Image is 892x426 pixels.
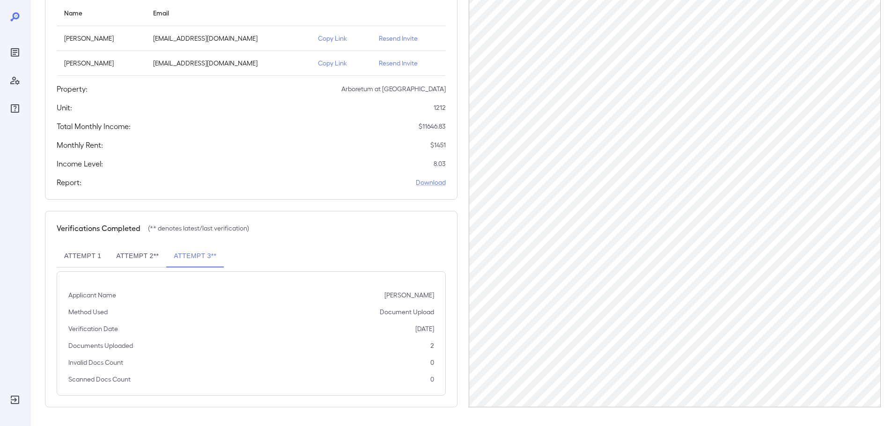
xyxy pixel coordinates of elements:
p: [DATE] [415,324,434,333]
h5: Verifications Completed [57,223,140,234]
p: Scanned Docs Count [68,375,131,384]
h5: Total Monthly Income: [57,121,131,132]
button: Attempt 3** [166,245,224,267]
p: Copy Link [318,58,364,68]
p: Copy Link [318,34,364,43]
div: Manage Users [7,73,22,88]
p: Documents Uploaded [68,341,133,350]
p: Applicant Name [68,290,116,300]
button: Attempt 1 [57,245,109,267]
h5: Income Level: [57,158,103,169]
p: Invalid Docs Count [68,358,123,367]
p: 8.03 [434,159,446,168]
div: FAQ [7,101,22,116]
p: [EMAIL_ADDRESS][DOMAIN_NAME] [153,34,303,43]
div: Log Out [7,392,22,407]
p: Resend Invite [379,34,438,43]
p: [PERSON_NAME] [64,58,138,68]
p: Arboretum at [GEOGRAPHIC_DATA] [341,84,446,94]
p: $ 11646.83 [419,122,446,131]
p: Document Upload [380,307,434,317]
p: 0 [430,375,434,384]
p: 2 [430,341,434,350]
button: Attempt 2** [109,245,166,267]
p: Verification Date [68,324,118,333]
p: [PERSON_NAME] [384,290,434,300]
p: Method Used [68,307,108,317]
a: Download [416,178,446,187]
p: [PERSON_NAME] [64,34,138,43]
h5: Report: [57,177,81,188]
h5: Property: [57,83,88,94]
p: [EMAIL_ADDRESS][DOMAIN_NAME] [153,58,303,68]
p: $ 1451 [430,140,446,150]
h5: Monthly Rent: [57,139,103,151]
h5: Unit: [57,102,72,113]
p: Resend Invite [379,58,438,68]
p: 0 [430,358,434,367]
p: (** denotes latest/last verification) [148,224,249,233]
div: Reports [7,45,22,60]
p: 1212 [434,103,446,112]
